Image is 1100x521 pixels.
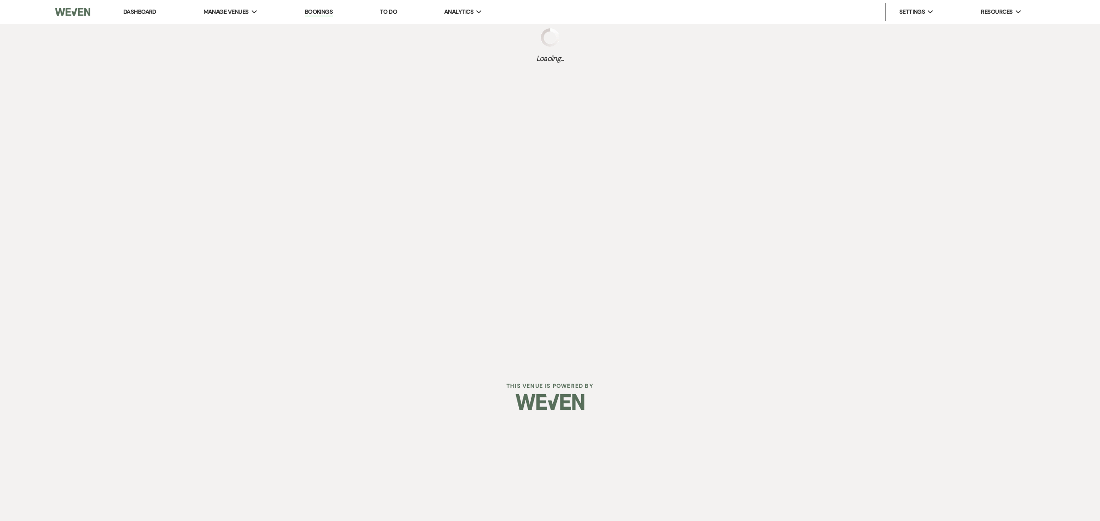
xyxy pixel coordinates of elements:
span: Analytics [444,7,473,16]
span: Resources [981,7,1012,16]
a: Bookings [305,8,333,16]
img: Weven Logo [516,386,584,418]
img: Weven Logo [55,2,90,22]
a: To Do [380,8,397,16]
a: Dashboard [123,8,156,16]
img: loading spinner [541,28,559,47]
span: Loading... [536,53,564,64]
span: Manage Venues [203,7,249,16]
span: Settings [899,7,925,16]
